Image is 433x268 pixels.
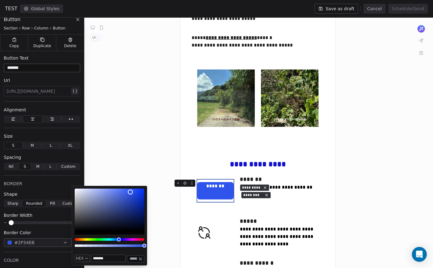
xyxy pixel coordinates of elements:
span: Alignment [4,107,26,113]
div: Open Intercom Messenger [412,247,427,262]
span: Sharp [7,201,18,206]
span: Button [4,16,21,23]
button: Cancel [363,4,385,14]
span: Delete [64,43,77,48]
span: Pill [50,201,55,206]
div: Color [75,189,144,231]
div: Alpha [75,244,144,247]
span: Shape [4,191,17,197]
span: L [50,143,52,148]
span: Size [4,133,13,139]
span: Nil [9,164,14,169]
span: Custom [61,164,76,169]
span: Column [34,26,49,31]
button: HEX [75,255,90,262]
span: Duplicate [33,43,51,48]
span: Custom [63,201,77,206]
span: Button [53,26,65,31]
div: Hue [75,238,144,241]
span: Border Color [4,230,31,236]
span: #2F54EB [14,239,35,246]
span: M [36,164,39,169]
button: Save as draft [314,4,358,14]
span: Border Width [4,212,32,218]
span: Url [4,77,10,83]
span: XL [68,143,72,148]
span: Copy [9,43,19,48]
span: Spacing [4,154,21,160]
span: Section [4,26,18,31]
div: COLOR [4,257,80,263]
span: L [49,164,52,169]
button: Schedule/Send [388,4,428,14]
button: Global Styles [20,4,63,13]
span: Button Text [4,55,29,61]
div: BORDER [4,181,80,187]
span: M [30,143,34,148]
button: #2F54EB [4,238,72,247]
span: TEST [5,5,17,12]
span: Row [22,26,30,31]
